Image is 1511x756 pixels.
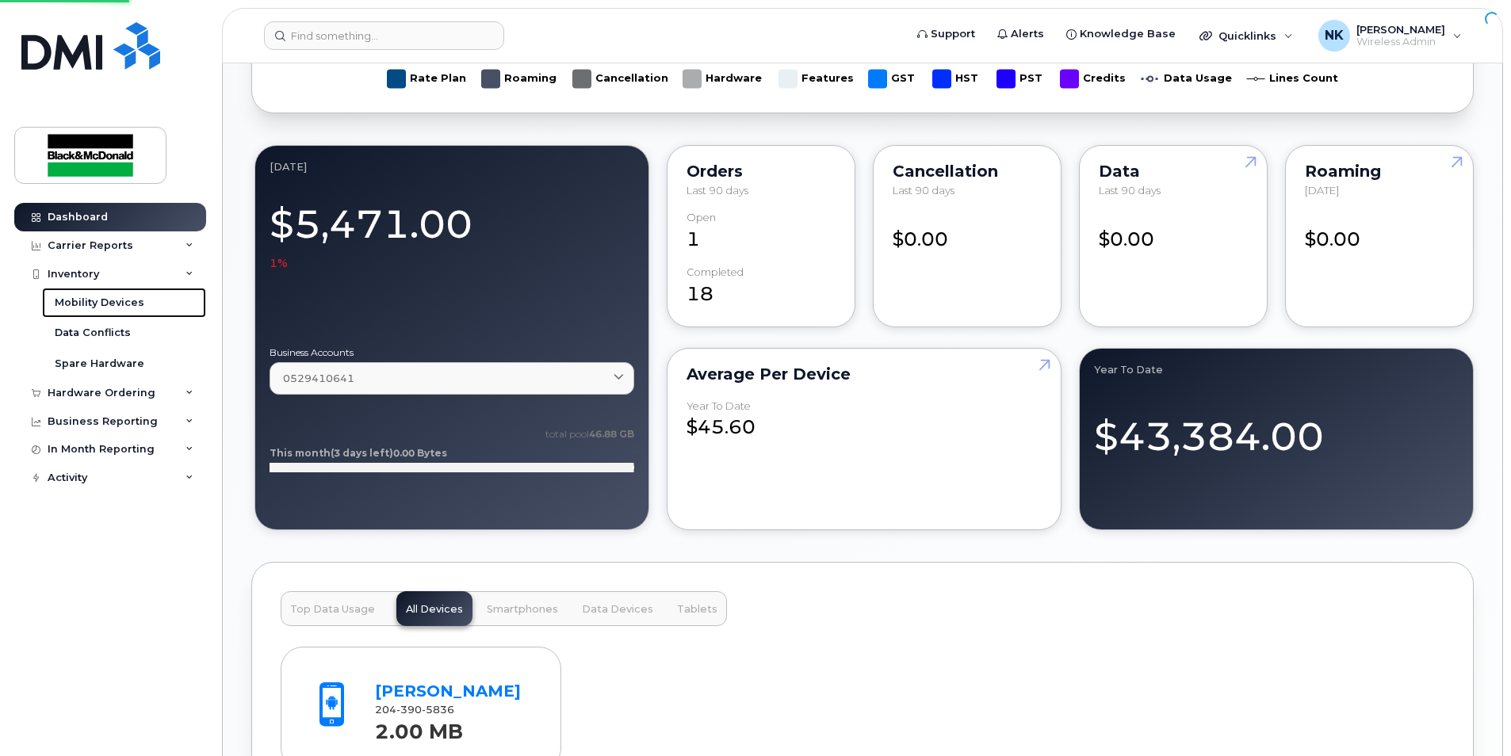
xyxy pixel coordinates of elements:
[869,63,917,94] g: GST
[997,63,1045,94] g: PST
[687,165,836,178] div: Orders
[687,266,836,307] div: 18
[683,63,763,94] g: Hardware
[1061,63,1126,94] g: Credits
[687,400,751,412] div: Year to Date
[1142,63,1232,94] g: Data Usage
[582,603,653,616] span: Data Devices
[264,21,504,50] input: Find something...
[1305,165,1454,178] div: Roaming
[375,704,454,716] span: 204
[331,447,393,459] tspan: (3 days left)
[270,362,634,395] a: 0529410641
[677,603,717,616] span: Tablets
[931,26,975,42] span: Support
[1094,395,1459,464] div: $43,384.00
[893,212,1042,253] div: $0.00
[375,682,521,701] a: [PERSON_NAME]
[375,711,463,743] strong: 2.00 MB
[986,18,1055,50] a: Alerts
[270,255,288,271] span: 1%
[1247,63,1338,94] g: Lines Count
[589,428,634,440] tspan: 46.88 GB
[283,371,354,386] span: 0529410641
[270,348,634,357] label: Business Accounts
[1305,212,1454,253] div: $0.00
[482,63,557,94] g: Roaming
[1188,20,1304,52] div: Quicklinks
[572,591,663,626] button: Data Devices
[1218,29,1276,42] span: Quicklinks
[270,193,634,272] div: $5,471.00
[1055,18,1187,50] a: Knowledge Base
[687,368,1042,380] div: Average per Device
[545,428,634,440] text: total pool
[687,400,1042,441] div: $45.60
[393,447,447,459] tspan: 0.00 Bytes
[1099,165,1248,178] div: Data
[893,165,1042,178] div: Cancellation
[270,160,634,173] div: August 2025
[1011,26,1044,42] span: Alerts
[388,63,1338,94] g: Legend
[487,603,558,616] span: Smartphones
[933,63,981,94] g: HST
[477,591,568,626] button: Smartphones
[1356,23,1445,36] span: [PERSON_NAME]
[687,212,836,253] div: 1
[1099,212,1248,253] div: $0.00
[396,704,422,716] span: 390
[422,704,454,716] span: 5836
[1325,26,1344,45] span: NK
[290,603,375,616] span: Top Data Usage
[270,447,331,459] tspan: This month
[779,63,854,94] g: Features
[1305,184,1339,197] span: [DATE]
[1307,20,1473,52] div: Nuray Kiamil
[906,18,986,50] a: Support
[893,184,954,197] span: Last 90 days
[1356,36,1445,48] span: Wireless Admin
[1099,184,1161,197] span: Last 90 days
[573,63,668,94] g: Cancellation
[668,591,727,626] button: Tablets
[687,266,744,278] div: completed
[1094,363,1459,376] div: Year to Date
[687,212,716,223] div: Open
[281,591,384,626] button: Top Data Usage
[687,184,748,197] span: Last 90 days
[388,63,466,94] g: Rate Plan
[1080,26,1176,42] span: Knowledge Base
